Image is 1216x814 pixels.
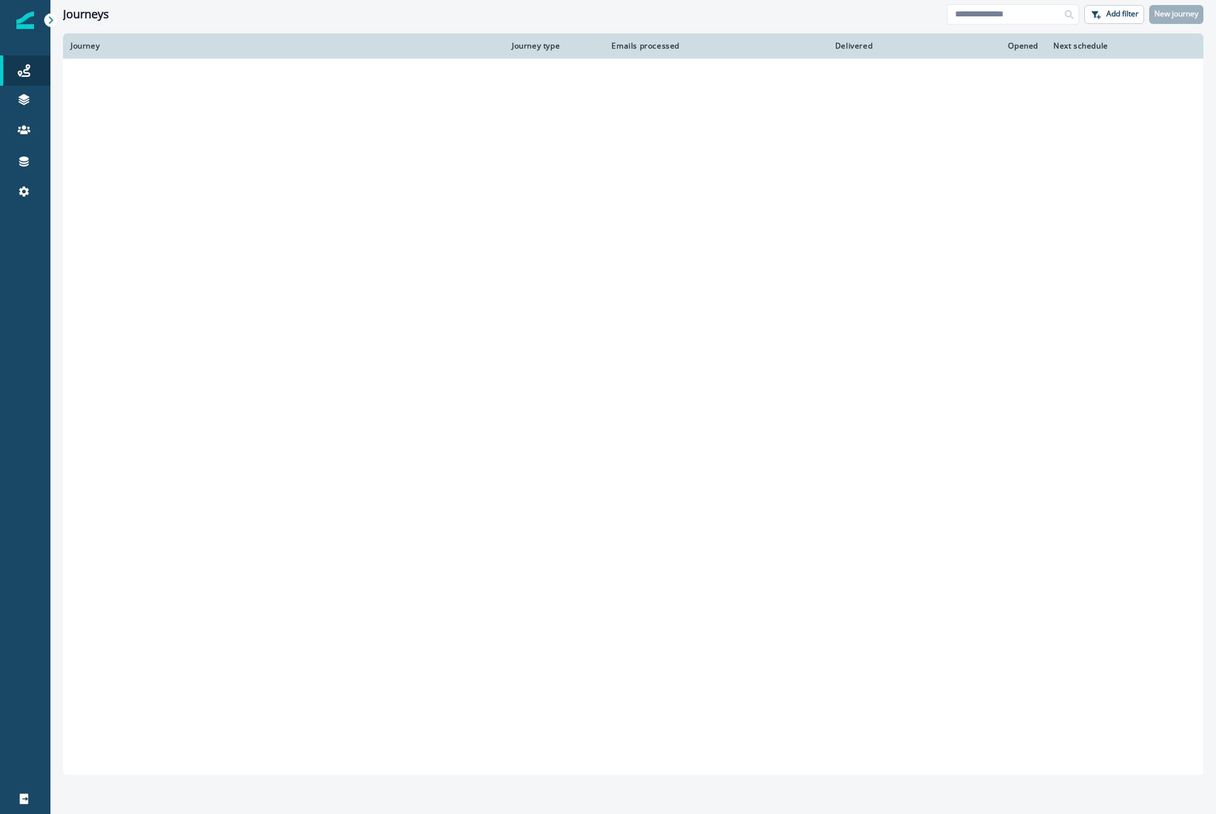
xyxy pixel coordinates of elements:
img: Inflection [16,11,34,29]
button: Add filter [1084,5,1144,24]
p: Add filter [1106,9,1138,18]
div: Next schedule [1053,41,1164,51]
div: Emails processed [606,41,680,51]
div: Delivered [695,41,872,51]
div: Journey [71,41,497,51]
div: Journey type [512,41,591,51]
h1: Journeys [63,8,109,21]
div: Opened [888,41,1038,51]
button: New journey [1149,5,1203,24]
p: New journey [1154,9,1198,18]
